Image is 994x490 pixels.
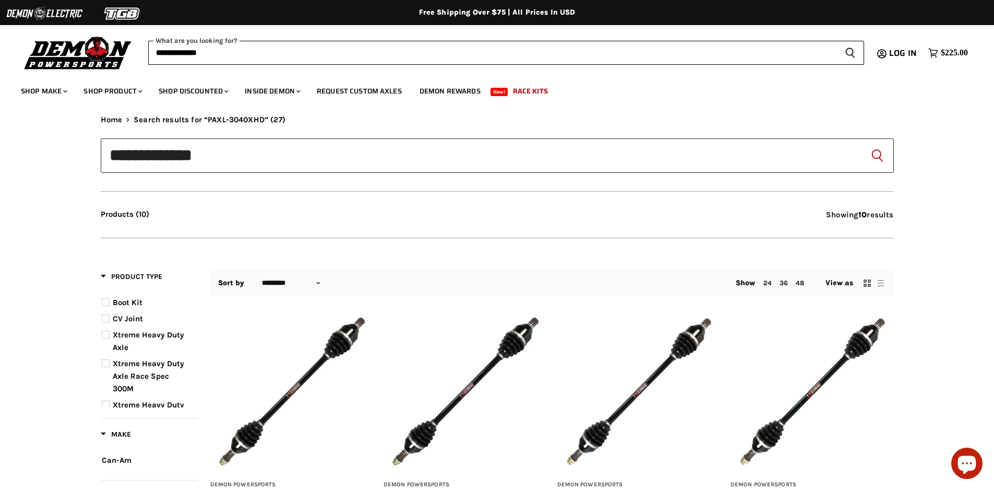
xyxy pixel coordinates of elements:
[113,359,184,393] span: Xtreme Heavy Duty Axle Race Spec 300M
[876,278,886,288] button: list view
[76,80,149,102] a: Shop Product
[923,45,973,61] a: $225.00
[83,4,162,24] img: TGB Logo 2
[101,430,131,439] span: Make
[113,298,142,307] span: Boot Kit
[102,456,131,465] span: Can-Am
[101,210,149,219] button: Products (10)
[218,279,245,287] label: Sort by
[101,138,894,173] input: When autocomplete results are available use up and down arrows to review and enter to select
[948,448,986,482] inbox-online-store-chat: Shopify online store chat
[80,8,915,17] div: Free Shipping Over $75 | All Prices In USD
[796,279,804,287] a: 48
[5,4,83,24] img: Demon Electric Logo 2
[113,400,184,435] span: Xtreme Heavy Duty Axle Race Spec 4340
[21,34,135,71] img: Demon Powersports
[941,48,968,58] span: $225.00
[210,310,374,473] img: Can-Am Maverick X3 Demon Xtreme Heavy Duty Axle Race Spec 4340
[101,272,162,285] button: Filter by Product Type
[736,278,756,287] span: Show
[858,210,867,219] strong: 10
[889,46,917,60] span: Log in
[780,279,788,287] a: 36
[869,147,885,164] button: Search
[384,310,547,473] img: Can-Am Maverick X3 Max Demon Xtreme Heavy Duty Axle Race Spec 4340
[134,115,285,124] span: Search results for “PAXL-3040XHD” (27)
[836,41,864,65] button: Search
[490,88,508,96] span: New!
[730,310,894,473] img: Can-Am Maverick X3 Max Demon Xtreme Heavy Duty Axle Race Spec 300M
[505,80,556,102] a: Race Kits
[101,115,123,124] a: Home
[412,80,488,102] a: Demon Rewards
[826,210,893,219] span: Showing results
[557,481,721,489] h3: Demon Powersports
[825,279,854,287] span: View as
[237,80,307,102] a: Inside Demon
[113,314,143,323] span: CV Joint
[101,429,131,442] button: Filter by Make
[113,330,184,352] span: Xtreme Heavy Duty Axle
[101,115,894,124] nav: Breadcrumbs
[148,41,836,65] input: When autocomplete results are available use up and down arrows to review and enter to select
[309,80,410,102] a: Request Custom Axles
[151,80,235,102] a: Shop Discounted
[862,278,872,288] button: grid view
[13,80,74,102] a: Shop Make
[384,481,547,489] h3: Demon Powersports
[884,49,923,58] a: Log in
[13,76,965,102] ul: Main menu
[763,279,772,287] a: 24
[101,272,162,281] span: Product Type
[101,138,894,173] form: Product
[148,41,864,65] form: Product
[557,310,721,473] img: Can-Am Maverick X3 Demon Xtreme Heavy Duty Axle Race Spec 300M
[210,481,374,489] h3: Demon Powersports
[730,481,894,489] h3: Demon Powersports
